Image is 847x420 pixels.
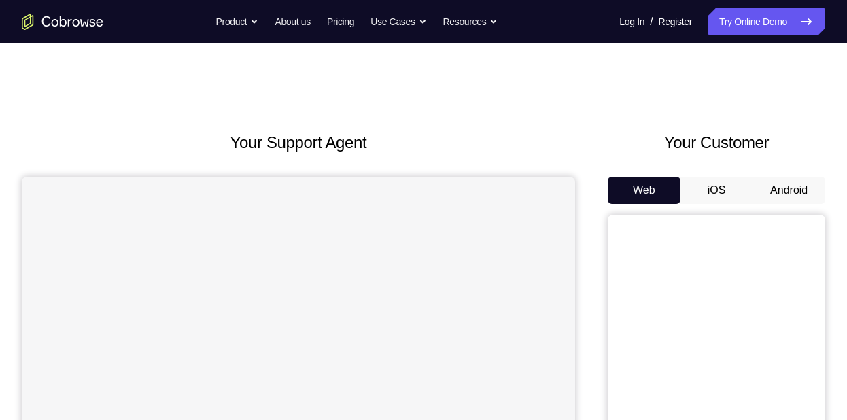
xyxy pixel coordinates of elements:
a: Log In [619,8,644,35]
button: iOS [680,177,753,204]
a: Go to the home page [22,14,103,30]
h2: Your Support Agent [22,130,575,155]
a: Try Online Demo [708,8,825,35]
a: Pricing [327,8,354,35]
button: Web [608,177,680,204]
button: Resources [443,8,498,35]
a: Register [659,8,692,35]
button: Android [753,177,825,204]
button: Product [216,8,259,35]
h2: Your Customer [608,130,825,155]
a: About us [275,8,310,35]
button: Use Cases [370,8,426,35]
span: / [650,14,653,30]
